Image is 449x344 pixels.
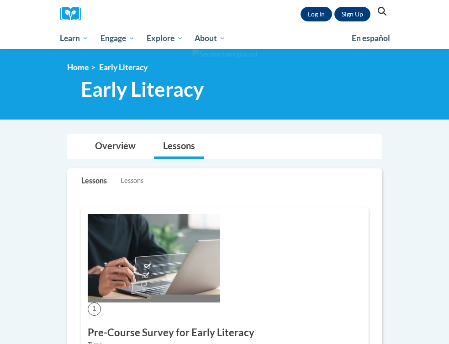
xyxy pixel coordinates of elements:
[60,7,88,21] img: Logo brand
[352,33,390,43] span: En español
[95,28,141,49] a: Engage
[60,7,88,21] a: Cox Campus
[53,28,396,49] div: Main menu
[81,176,107,186] p: Lessons
[81,77,204,101] span: Early Literacy
[301,7,332,21] a: Log In
[88,302,101,316] span: 1
[189,28,232,49] a: About
[121,176,143,186] span: Lessons
[346,29,396,48] a: En español
[195,33,226,44] span: About
[67,63,89,72] a: Home
[147,33,183,44] span: Explore
[154,135,204,159] a: Lessons
[99,63,148,72] span: Early Literacy
[334,7,370,21] a: Register
[375,6,389,18] button: Search
[141,28,189,49] a: Explore
[86,135,145,159] a: Overview
[100,33,135,44] span: Engage
[54,28,95,49] a: Learn
[192,49,257,59] img: Section background
[88,214,220,302] img: Course Image
[60,33,89,44] span: Learn
[88,326,362,340] h3: Pre-Course Survey for Early Literacy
